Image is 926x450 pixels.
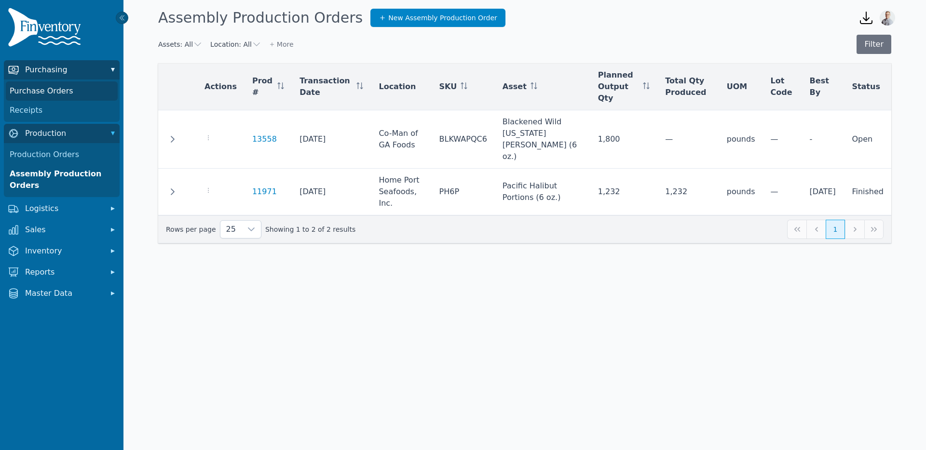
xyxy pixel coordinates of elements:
[220,221,242,238] span: Rows per page
[300,75,353,98] span: Transaction Date
[252,187,277,196] a: 11971
[25,224,102,236] span: Sales
[371,110,431,169] td: Co-Man of GA Foods
[503,81,527,93] span: Asset
[25,64,102,76] span: Purchasing
[844,110,891,169] td: Open
[810,186,837,198] div: [DATE]
[269,40,294,49] button: More
[4,199,120,218] button: Logistics
[770,186,794,198] div: —
[265,225,355,234] span: Showing 1 to 2 of 2 results
[495,169,590,215] td: Pacific Halibut Portions (6 oz.)
[590,110,658,169] td: 1,800
[432,169,495,215] td: PH6P
[495,110,590,169] td: Blackened Wild [US_STATE] [PERSON_NAME] (6 oz.)
[4,263,120,282] button: Reports
[371,169,431,215] td: Home Port Seafoods, Inc.
[204,81,237,93] span: Actions
[880,10,895,26] img: Joshua Benton
[432,110,495,169] td: BLKWAPQC6
[439,81,457,93] span: SKU
[210,40,261,49] button: Location: All
[166,132,179,146] button: Row Expanded
[166,185,179,199] button: Row Expanded
[4,241,120,261] button: Inventory
[252,75,273,98] span: Prod #
[844,169,891,215] td: Finished
[665,133,711,145] div: —
[370,9,505,27] a: New Assembly Production Order
[25,128,102,139] span: Production
[292,169,371,215] td: [DATE]
[4,284,120,303] button: Master Data
[665,186,711,198] div: 1,232
[665,75,711,98] span: Total Qty Produced
[25,288,102,299] span: Master Data
[770,133,794,145] div: —
[292,110,371,169] td: [DATE]
[6,81,118,101] a: Purchase Orders
[826,220,845,239] button: Page 1
[252,134,277,144] a: 13558
[810,75,837,98] span: Best By
[158,40,203,49] button: Assets: All
[25,245,102,257] span: Inventory
[852,81,880,93] span: Status
[4,60,120,79] button: Purchasing
[25,266,102,278] span: Reports
[158,9,363,26] h1: Assembly Production Orders
[8,8,85,51] img: Finventory
[770,75,794,98] span: Lot Code
[598,69,640,104] span: Planned Output Qty
[857,35,891,54] button: Filter
[6,164,118,195] a: Assembly Production Orders
[379,81,416,93] span: Location
[719,169,763,215] td: pounds
[6,145,118,164] a: Production Orders
[4,220,120,239] button: Sales
[6,101,118,120] a: Receipts
[25,203,102,214] span: Logistics
[727,81,748,93] span: UOM
[590,169,658,215] td: 1,232
[810,133,837,145] div: -
[719,110,763,169] td: pounds
[388,13,497,23] span: New Assembly Production Order
[4,124,120,143] button: Production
